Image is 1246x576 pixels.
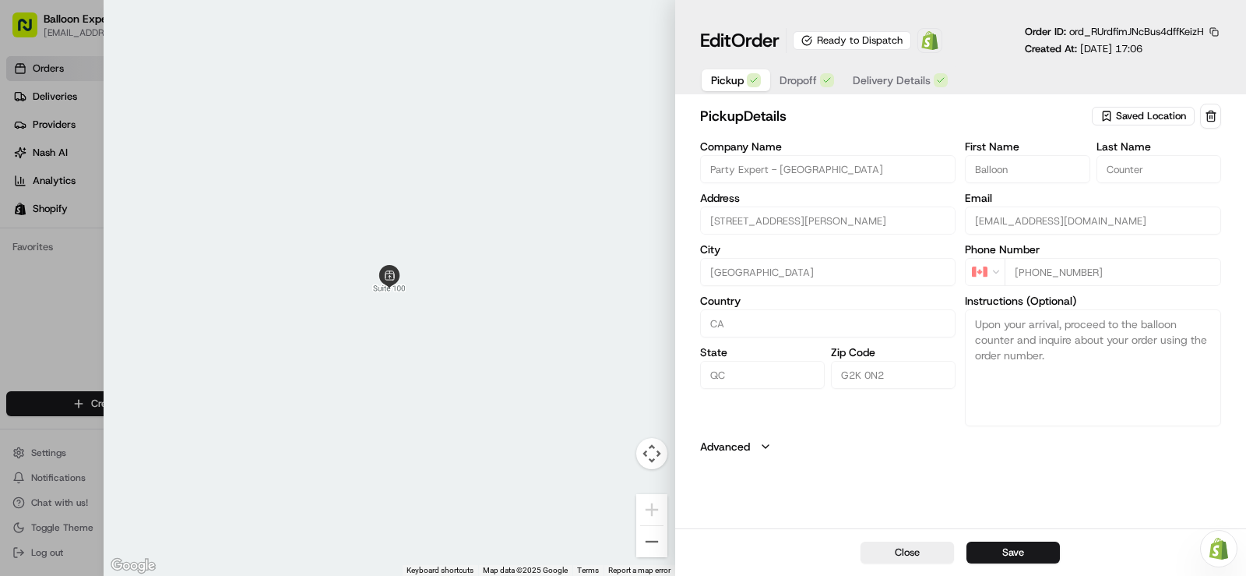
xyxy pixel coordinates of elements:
label: Country [700,295,956,306]
input: Enter state [700,361,825,389]
h1: Edit [700,28,780,53]
label: Company Name [700,141,956,152]
input: Enter phone number [1005,258,1221,286]
label: Address [700,193,956,203]
label: Advanced [700,439,750,454]
textarea: Upon your arrival, proceed to the balloon counter and inquire about your order using the order nu... [965,309,1221,426]
button: Advanced [700,439,1221,454]
input: Enter zip code [831,361,956,389]
img: Google [107,556,159,576]
label: Email [965,193,1221,203]
p: Created At: [1025,42,1142,56]
input: Enter country [700,309,956,337]
span: Order [731,28,780,53]
div: Ready to Dispatch [793,31,911,50]
button: Keyboard shortcuts [407,565,473,576]
button: Saved Location [1092,105,1197,127]
span: Delivery Details [853,72,931,88]
h2: pickup Details [700,105,1089,127]
a: Shopify [917,28,942,53]
input: 4825 Pierre-Bertrand Blvd, Suite 100, Québec City, QC G2K 0N2, CA [700,207,956,235]
label: First Name [965,141,1089,152]
button: Save [966,542,1060,564]
input: Enter company name [700,155,956,183]
p: Order ID: [1025,25,1204,39]
input: Enter first name [965,155,1089,183]
img: Shopify [920,31,939,50]
a: Report a map error [608,566,671,574]
span: [DATE] 17:06 [1080,42,1142,55]
input: Enter city [700,258,956,286]
span: Dropoff [780,72,817,88]
label: Zip Code [831,347,956,358]
button: Close [861,542,954,564]
a: Open this area in Google Maps (opens a new window) [107,556,159,576]
span: Saved Location [1116,109,1186,123]
input: Enter email [965,207,1221,235]
label: Last Name [1096,141,1221,152]
button: Map camera controls [636,438,667,469]
label: Phone Number [965,244,1221,255]
label: City [700,244,956,255]
span: ord_RUrdfimJNcBus4dffKeizH [1069,25,1204,38]
label: State [700,347,825,358]
label: Instructions (Optional) [965,295,1221,306]
button: Zoom in [636,494,667,525]
a: Terms [577,566,599,574]
input: Enter last name [1096,155,1221,183]
button: Zoom out [636,526,667,557]
span: Pickup [711,72,744,88]
span: Map data ©2025 Google [483,566,568,574]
